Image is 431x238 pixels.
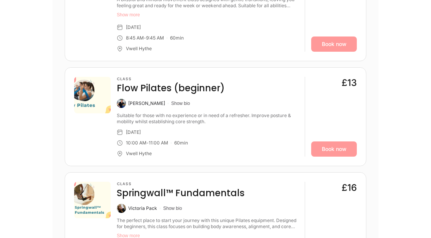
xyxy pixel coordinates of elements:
[117,182,245,186] h3: Class
[174,140,188,146] div: 60 min
[126,35,144,41] div: 8:45 AM
[126,151,152,157] div: Vwell Hythe
[117,217,299,230] div: The perfect place to start your journey with this unique Pilates equipment. Designed for beginner...
[128,205,157,211] div: Victoria Pack
[74,182,111,218] img: 14be0ce3-d8c7-446d-bb14-09f6601fc29a.png
[126,24,141,30] div: [DATE]
[126,46,152,52] div: Vwell Hythe
[163,205,182,211] button: Show bio
[342,77,357,89] div: £13
[146,140,149,146] div: -
[117,82,225,94] h4: Flow Pilates (beginner)
[126,129,141,135] div: [DATE]
[128,100,165,106] div: [PERSON_NAME]
[117,187,245,199] h4: Springwall™ Fundamentals
[149,140,168,146] div: 11:00 AM
[171,100,190,106] button: Show bio
[311,141,357,157] a: Book now
[144,35,146,41] div: -
[170,35,184,41] div: 60 min
[146,35,164,41] div: 9:45 AM
[74,77,111,113] img: aa553f9f-2931-4451-b727-72da8bd8ddcb.png
[117,99,126,108] img: Svenja O'Connor
[342,182,357,194] div: £16
[117,12,299,18] button: Show more
[126,140,146,146] div: 10:00 AM
[117,204,126,213] img: Victoria Pack
[311,36,357,52] a: Book now
[117,113,299,125] div: Suitable for those with no experience or in need of a refresher. Improve posture & mobility whils...
[117,77,225,81] h3: Class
